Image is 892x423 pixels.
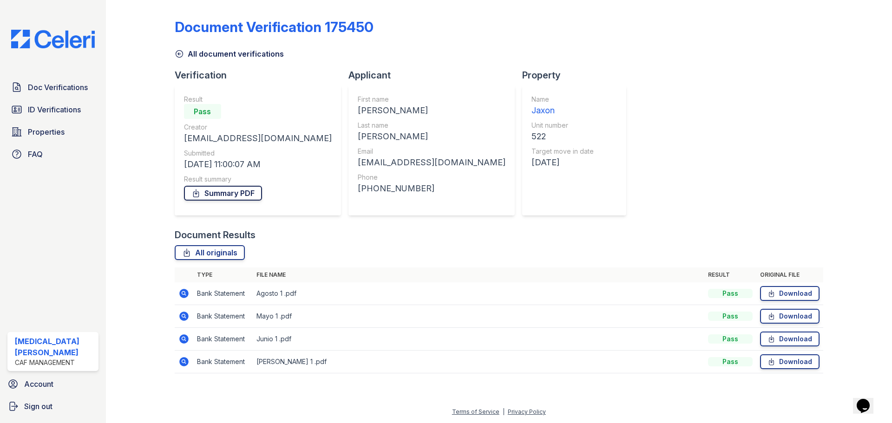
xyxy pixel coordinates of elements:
[760,309,820,324] a: Download
[184,123,332,132] div: Creator
[184,132,332,145] div: [EMAIL_ADDRESS][DOMAIN_NAME]
[708,312,753,321] div: Pass
[756,267,823,282] th: Original file
[193,267,253,282] th: Type
[4,375,102,393] a: Account
[24,378,53,390] span: Account
[531,121,594,130] div: Unit number
[508,408,546,415] a: Privacy Policy
[175,228,256,241] div: Document Results
[348,69,522,82] div: Applicant
[253,328,704,351] td: Junio 1 .pdf
[358,121,505,130] div: Last name
[358,156,505,169] div: [EMAIL_ADDRESS][DOMAIN_NAME]
[760,354,820,369] a: Download
[28,104,81,115] span: ID Verifications
[184,158,332,171] div: [DATE] 11:00:07 AM
[531,130,594,143] div: 522
[184,95,332,104] div: Result
[175,245,245,260] a: All originals
[7,123,98,141] a: Properties
[175,19,374,35] div: Document Verification 175450
[253,351,704,373] td: [PERSON_NAME] 1 .pdf
[184,149,332,158] div: Submitted
[531,156,594,169] div: [DATE]
[358,147,505,156] div: Email
[193,282,253,305] td: Bank Statement
[4,30,102,48] img: CE_Logo_Blue-a8612792a0a2168367f1c8372b55b34899dd931a85d93a1a3d3e32e68fde9ad4.png
[531,95,594,117] a: Name Jaxon
[531,147,594,156] div: Target move in date
[15,358,95,367] div: CAF Management
[15,336,95,358] div: [MEDICAL_DATA][PERSON_NAME]
[184,104,221,119] div: Pass
[7,145,98,163] a: FAQ
[358,95,505,104] div: First name
[7,100,98,119] a: ID Verifications
[358,104,505,117] div: [PERSON_NAME]
[175,48,284,59] a: All document verifications
[531,104,594,117] div: Jaxon
[28,82,88,93] span: Doc Verifications
[452,408,499,415] a: Terms of Service
[531,95,594,104] div: Name
[184,186,262,201] a: Summary PDF
[28,126,65,137] span: Properties
[358,182,505,195] div: [PHONE_NUMBER]
[760,332,820,346] a: Download
[28,149,43,160] span: FAQ
[708,289,753,298] div: Pass
[503,408,505,415] div: |
[708,334,753,344] div: Pass
[853,386,883,414] iframe: chat widget
[253,305,704,328] td: Mayo 1 .pdf
[7,78,98,97] a: Doc Verifications
[760,286,820,301] a: Download
[193,328,253,351] td: Bank Statement
[253,282,704,305] td: Agosto 1 .pdf
[4,397,102,416] a: Sign out
[24,401,52,412] span: Sign out
[704,267,756,282] th: Result
[184,175,332,184] div: Result summary
[193,351,253,373] td: Bank Statement
[358,130,505,143] div: [PERSON_NAME]
[175,69,348,82] div: Verification
[708,357,753,366] div: Pass
[193,305,253,328] td: Bank Statement
[522,69,634,82] div: Property
[253,267,704,282] th: File name
[358,173,505,182] div: Phone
